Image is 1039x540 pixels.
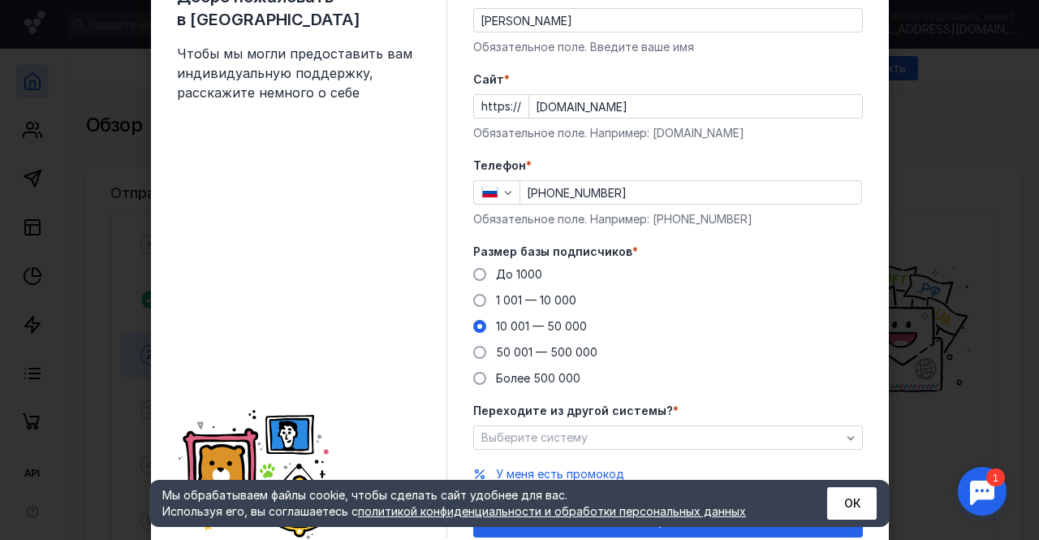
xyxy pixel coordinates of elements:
div: 1 [37,10,55,28]
button: Выберите систему [473,426,863,450]
span: 10 001 — 50 000 [496,319,587,333]
button: У меня есть промокод [496,466,624,482]
span: Cайт [473,71,504,88]
div: Обязательное поле. Например: [DOMAIN_NAME] [473,125,863,141]
span: До 1000 [496,267,542,281]
span: 1 001 — 10 000 [496,293,576,307]
span: Более 500 000 [496,371,580,385]
div: Обязательное поле. Введите ваше имя [473,39,863,55]
button: ОК [827,487,877,520]
a: политикой конфиденциальности и обработки персональных данных [358,504,746,518]
span: Телефон [473,158,526,174]
span: Размер базы подписчиков [473,244,632,260]
span: У меня есть промокод [496,467,624,481]
span: Переходите из другой системы? [473,403,673,419]
div: Мы обрабатываем файлы cookie, чтобы сделать сайт удобнее для вас. Используя его, вы соглашаетесь c [162,487,787,520]
span: 50 001 — 500 000 [496,345,597,359]
span: Выберите систему [481,430,588,444]
div: Обязательное поле. Например: [PHONE_NUMBER] [473,211,863,227]
span: Чтобы мы могли предоставить вам индивидуальную поддержку, расскажите немного о себе [177,44,420,102]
